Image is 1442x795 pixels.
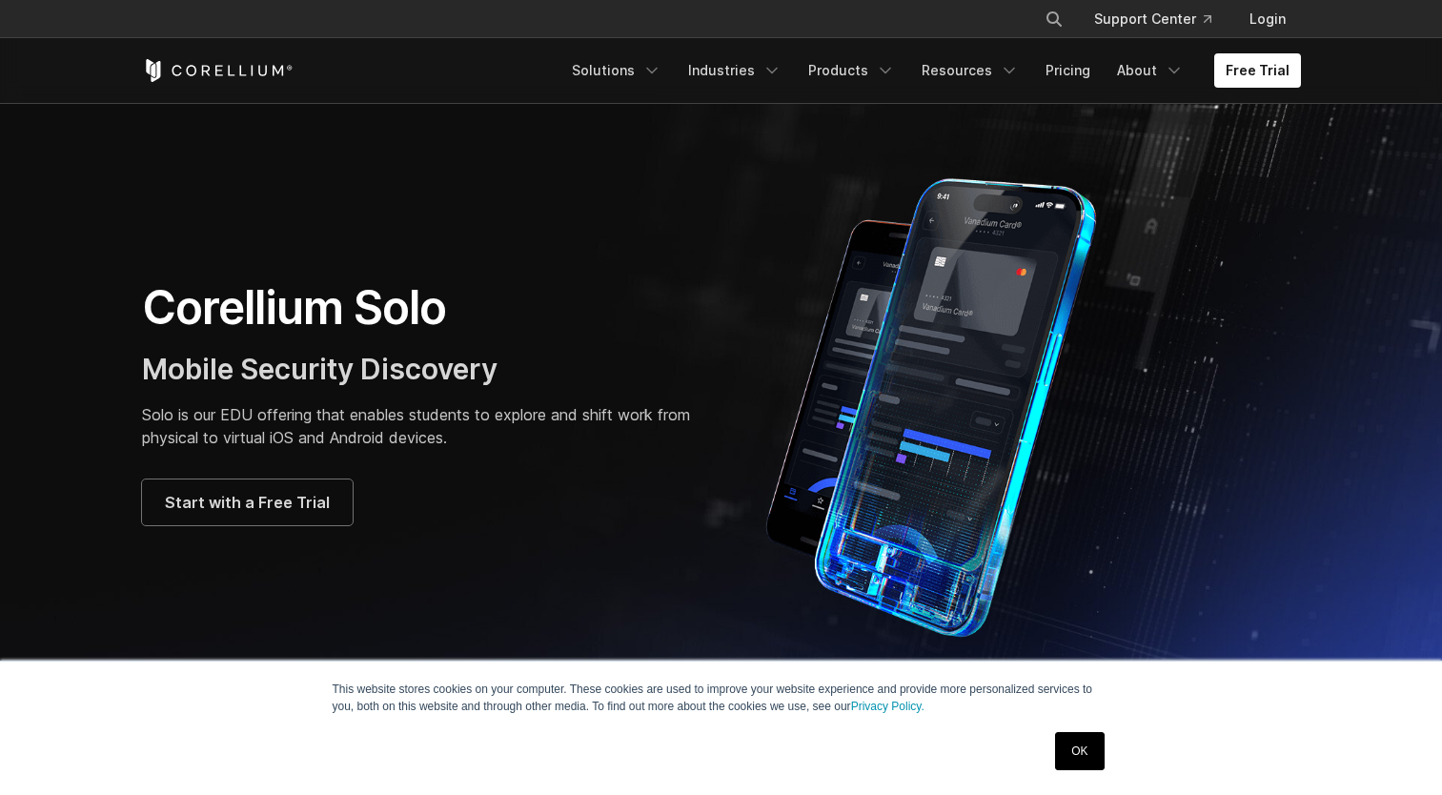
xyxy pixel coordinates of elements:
div: Navigation Menu [1022,2,1301,36]
a: Login [1234,2,1301,36]
span: Start with a Free Trial [165,491,330,514]
a: About [1106,53,1195,88]
a: OK [1055,732,1104,770]
a: Solutions [560,53,673,88]
a: Products [797,53,906,88]
button: Search [1037,2,1071,36]
div: Navigation Menu [560,53,1301,88]
img: Corellium Solo for mobile app security solutions [741,164,1150,641]
a: Corellium Home [142,59,294,82]
h1: Corellium Solo [142,279,702,336]
a: Resources [910,53,1030,88]
p: This website stores cookies on your computer. These cookies are used to improve your website expe... [333,681,1110,715]
a: Start with a Free Trial [142,479,353,525]
a: Support Center [1079,2,1227,36]
a: Industries [677,53,793,88]
a: Pricing [1034,53,1102,88]
p: Solo is our EDU offering that enables students to explore and shift work from physical to virtual... [142,403,702,449]
a: Free Trial [1214,53,1301,88]
span: Mobile Security Discovery [142,352,498,386]
a: Privacy Policy. [851,700,924,713]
